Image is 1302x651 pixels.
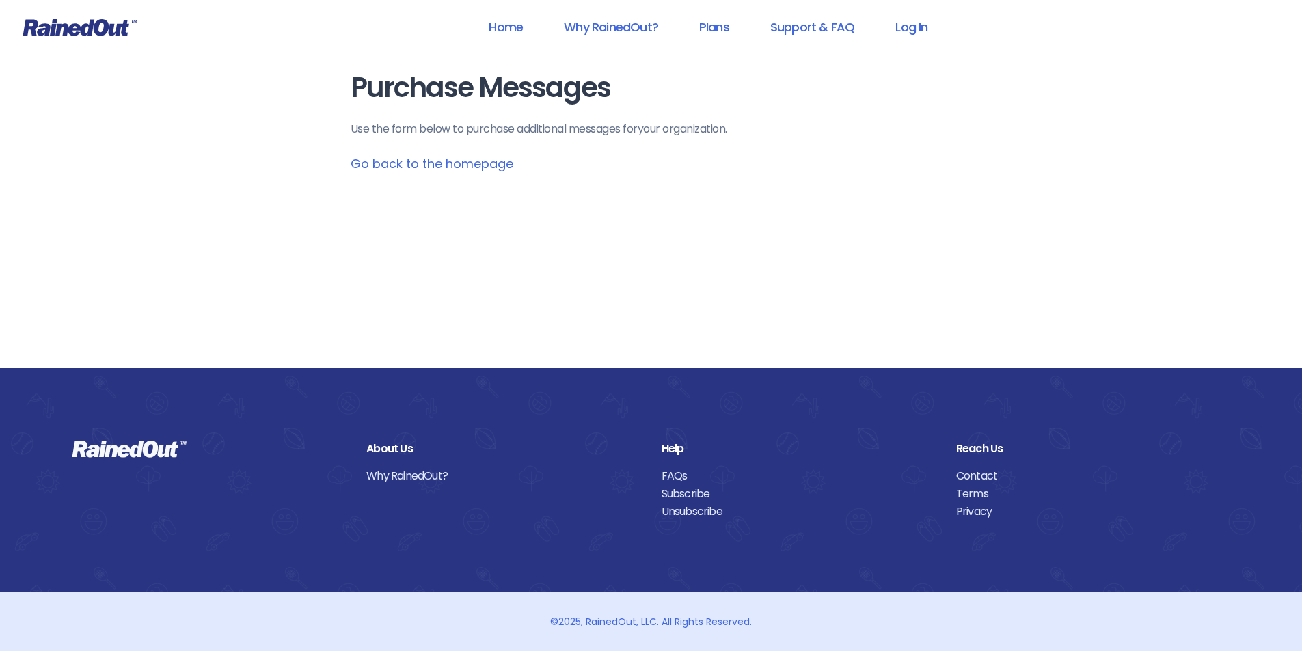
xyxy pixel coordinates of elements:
[546,12,676,42] a: Why RainedOut?
[956,467,1230,485] a: Contact
[351,121,952,137] p: Use the form below to purchase additional messages for your organization .
[681,12,747,42] a: Plans
[662,440,936,458] div: Help
[662,467,936,485] a: FAQs
[366,440,640,458] div: About Us
[752,12,872,42] a: Support & FAQ
[351,72,952,103] h1: Purchase Messages
[662,503,936,521] a: Unsubscribe
[366,467,640,485] a: Why RainedOut?
[878,12,945,42] a: Log In
[956,503,1230,521] a: Privacy
[471,12,541,42] a: Home
[956,485,1230,503] a: Terms
[662,485,936,503] a: Subscribe
[351,155,513,172] a: Go back to the homepage
[956,440,1230,458] div: Reach Us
